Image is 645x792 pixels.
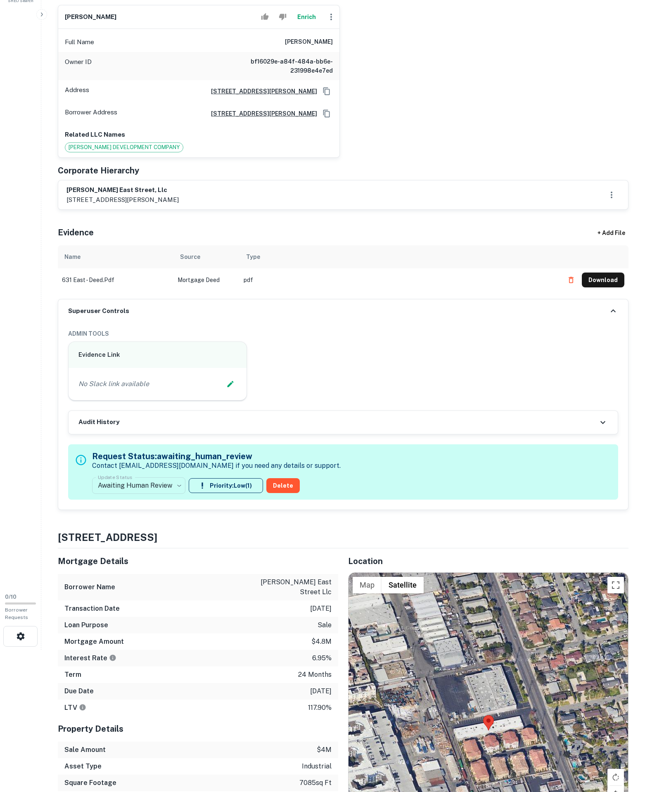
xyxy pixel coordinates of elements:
[58,245,628,299] div: scrollable content
[607,769,624,785] button: Rotate map clockwise
[298,670,332,680] p: 24 months
[5,594,17,600] span: 0 / 10
[64,582,115,592] h6: Borrower Name
[204,87,317,96] a: [STREET_ADDRESS][PERSON_NAME]
[64,604,120,614] h6: Transaction Date
[5,607,28,620] span: Borrower Requests
[285,37,333,47] h6: [PERSON_NAME]
[317,745,332,755] p: $4m
[257,577,332,597] p: [PERSON_NAME] east street llc
[58,164,139,177] h5: Corporate Hierarchy
[64,653,116,663] h6: Interest Rate
[65,143,183,152] span: [PERSON_NAME] DEVELOPMENT COMPANY
[65,37,94,47] p: Full Name
[204,109,317,118] a: [STREET_ADDRESS][PERSON_NAME]
[308,703,332,713] p: 117.90%
[65,85,89,97] p: Address
[293,9,320,25] button: Enrich
[64,761,102,771] h6: Asset Type
[604,726,645,766] iframe: Chat Widget
[353,577,382,593] button: Show street map
[173,245,240,268] th: Source
[310,604,332,614] p: [DATE]
[310,686,332,696] p: [DATE]
[58,268,173,292] td: 631 east - deed.pdf
[320,107,333,120] button: Copy Address
[78,379,149,389] p: No Slack link available
[98,474,132,481] label: Update Status
[65,57,92,75] p: Owner ID
[582,273,624,287] button: Download
[348,555,628,567] h5: Location
[607,577,624,593] button: Toggle fullscreen view
[58,723,338,735] h5: Property Details
[318,620,332,630] p: sale
[240,245,560,268] th: Type
[64,745,106,755] h6: Sale Amount
[68,329,618,338] h6: ADMIN TOOLS
[64,620,108,630] h6: Loan Purpose
[382,577,424,593] button: Show satellite imagery
[275,9,290,25] button: Reject
[234,57,333,75] h6: bf16029e-a84f-484a-bb6e-231998e4e7ed
[65,130,333,140] p: Related LLC Names
[64,637,124,647] h6: Mortgage Amount
[68,306,129,316] h6: Superuser Controls
[66,195,179,205] p: [STREET_ADDRESS][PERSON_NAME]
[109,654,116,662] svg: The interest rates displayed on the website are for informational purposes only and may be report...
[240,268,560,292] td: pdf
[64,686,94,696] h6: Due Date
[58,555,338,567] h5: Mortgage Details
[299,778,332,788] p: 7085 sq ft
[58,226,94,239] h5: Evidence
[64,670,81,680] h6: Term
[246,252,260,262] div: Type
[78,350,237,360] h6: Evidence Link
[65,12,116,22] h6: [PERSON_NAME]
[92,450,341,462] h5: Request Status: awaiting_human_review
[66,185,179,195] h6: [PERSON_NAME] east street, llc
[92,474,185,497] div: Awaiting Human Review
[582,225,640,240] div: + Add File
[189,478,263,493] button: Priority:Low(1)
[320,85,333,97] button: Copy Address
[64,703,86,713] h6: LTV
[564,273,579,287] button: Delete file
[266,478,300,493] button: Delete
[78,417,119,427] h6: Audit History
[79,704,86,711] svg: LTVs displayed on the website are for informational purposes only and may be reported incorrectly...
[312,653,332,663] p: 6.95%
[64,778,116,788] h6: Square Footage
[64,252,81,262] div: Name
[58,530,628,545] h4: [STREET_ADDRESS]
[302,761,332,771] p: industrial
[224,378,237,390] button: Edit Slack Link
[311,637,332,647] p: $4.8m
[92,461,341,471] p: Contact [EMAIL_ADDRESS][DOMAIN_NAME] if you need any details or support.
[173,268,240,292] td: Mortgage Deed
[58,245,173,268] th: Name
[65,107,117,120] p: Borrower Address
[180,252,200,262] div: Source
[258,9,272,25] button: Accept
